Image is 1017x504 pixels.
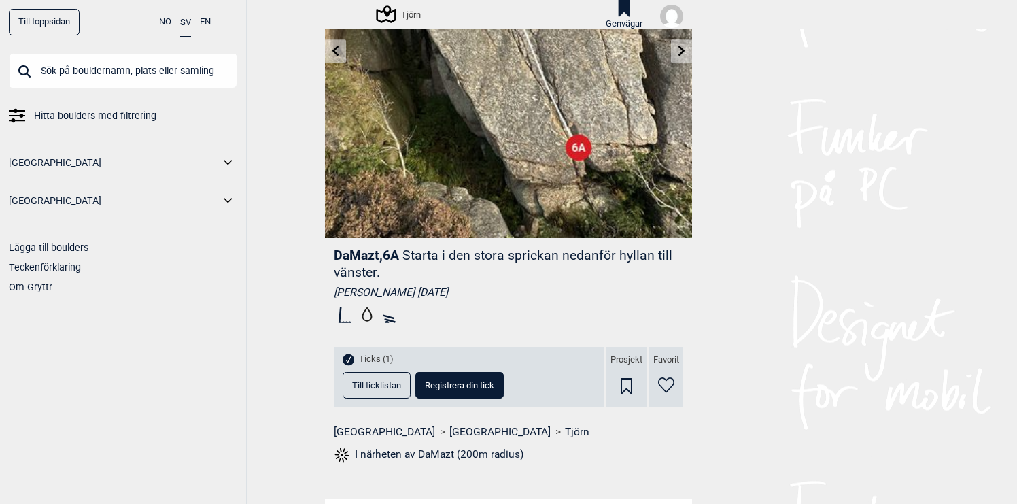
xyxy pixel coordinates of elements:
a: Tjörn [565,425,589,439]
span: Registrera din tick [425,381,494,390]
a: [GEOGRAPHIC_DATA] [9,153,220,173]
div: Prosjekt [606,347,647,407]
span: Favorit [653,354,679,366]
div: [PERSON_NAME] [DATE] [334,286,683,299]
a: [GEOGRAPHIC_DATA] [449,425,551,439]
button: SV [180,9,191,37]
span: Hitta boulders med filtrering [34,106,156,126]
span: DaMazt , 6A [334,248,399,263]
a: Till toppsidan [9,9,80,35]
a: Teckenförklaring [9,262,81,273]
button: EN [200,9,211,35]
span: Ticks (1) [359,354,394,365]
button: I närheten av DaMazt (200m radius) [334,446,523,464]
input: Sök på bouldernamn, plats eller samling [9,53,237,88]
img: User fallback1 [660,5,683,28]
a: Hitta boulders med filtrering [9,106,237,126]
button: Registrera din tick [415,372,504,399]
div: Tjörn [378,6,421,22]
a: [GEOGRAPHIC_DATA] [334,425,435,439]
button: Till ticklistan [343,372,411,399]
span: Till ticklistan [352,381,401,390]
a: [GEOGRAPHIC_DATA] [9,191,220,211]
a: Om Gryttr [9,282,52,292]
a: Lägga till boulders [9,242,88,253]
p: Starta i den stora sprickan nedanför hyllan till vänster. [334,248,672,280]
button: NO [159,9,171,35]
nav: > > [334,425,683,439]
